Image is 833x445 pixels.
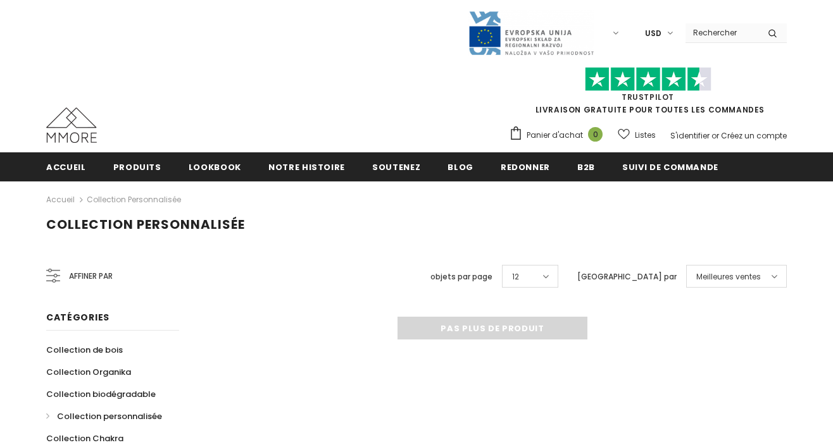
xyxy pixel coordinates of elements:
[46,107,97,143] img: Cas MMORE
[585,67,711,92] img: Faites confiance aux étoiles pilotes
[468,27,594,38] a: Javni Razpis
[501,161,550,173] span: Redonner
[448,152,473,181] a: Blog
[670,130,710,141] a: S'identifier
[46,161,86,173] span: Accueil
[512,271,519,283] span: 12
[268,161,345,173] span: Notre histoire
[448,161,473,173] span: Blog
[46,311,110,324] span: Catégories
[57,410,162,422] span: Collection personnalisée
[189,152,241,181] a: Lookbook
[46,383,156,405] a: Collection biodégradable
[686,23,758,42] input: Search Site
[268,152,345,181] a: Notre histoire
[46,216,245,233] span: Collection personnalisée
[430,271,492,283] label: objets par page
[372,152,420,181] a: soutenez
[46,366,131,378] span: Collection Organika
[46,339,123,361] a: Collection de bois
[46,361,131,383] a: Collection Organika
[46,192,75,207] a: Accueil
[189,161,241,173] span: Lookbook
[622,152,718,181] a: Suivi de commande
[46,152,86,181] a: Accueil
[622,92,674,102] a: TrustPilot
[696,271,761,283] span: Meilleures ventes
[46,405,162,427] a: Collection personnalisée
[509,73,787,115] span: LIVRAISON GRATUITE POUR TOUTES LES COMMANDES
[711,130,719,141] span: or
[46,388,156,400] span: Collection biodégradable
[468,10,594,56] img: Javni Razpis
[69,269,113,283] span: Affiner par
[721,130,787,141] a: Créez un compte
[588,127,603,142] span: 0
[527,129,583,142] span: Panier d'achat
[372,161,420,173] span: soutenez
[645,27,661,40] span: USD
[577,271,677,283] label: [GEOGRAPHIC_DATA] par
[635,129,656,142] span: Listes
[577,152,595,181] a: B2B
[509,126,609,145] a: Panier d'achat 0
[501,152,550,181] a: Redonner
[622,161,718,173] span: Suivi de commande
[87,194,181,205] a: Collection personnalisée
[618,124,656,146] a: Listes
[113,161,161,173] span: Produits
[46,432,123,444] span: Collection Chakra
[46,344,123,356] span: Collection de bois
[577,161,595,173] span: B2B
[113,152,161,181] a: Produits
